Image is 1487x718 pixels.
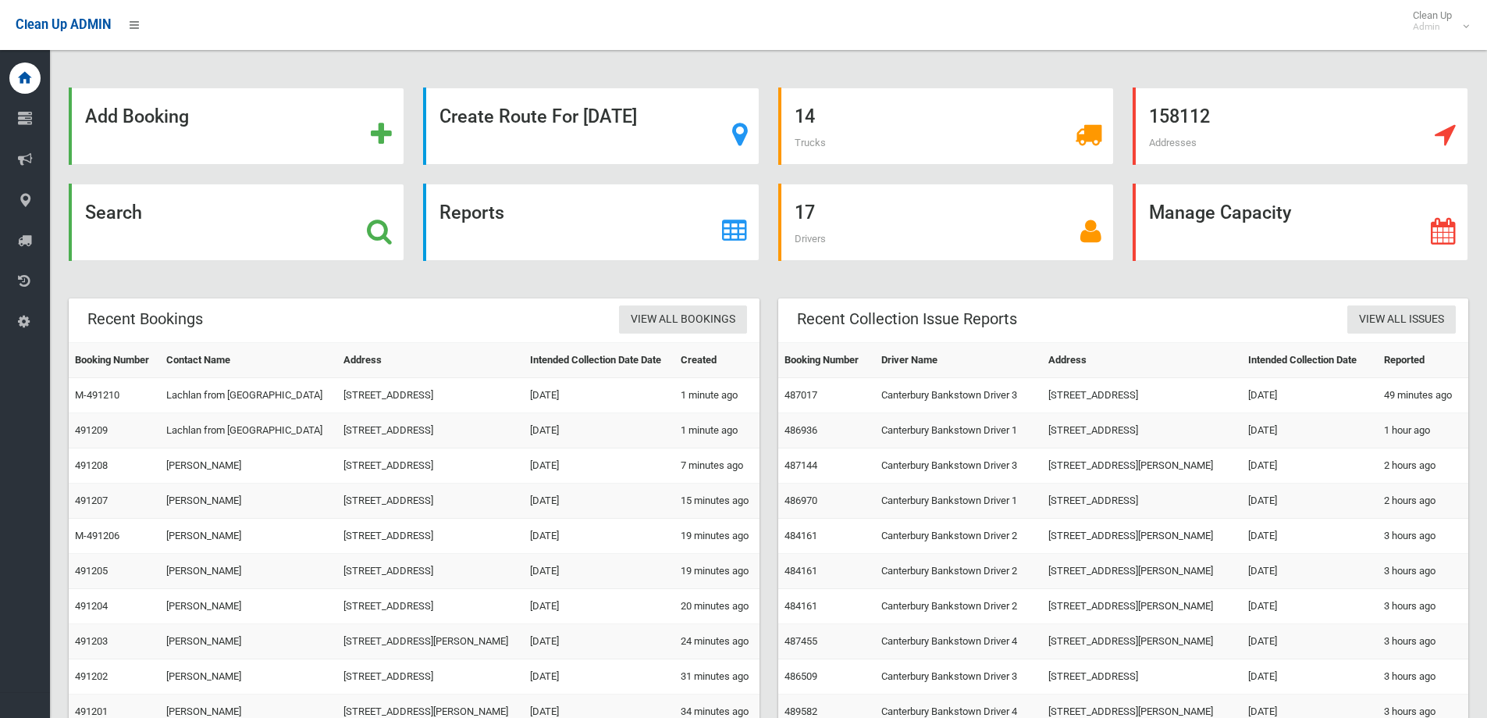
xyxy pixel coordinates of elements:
[875,378,1042,413] td: Canterbury Bankstown Driver 3
[337,554,524,589] td: [STREET_ADDRESS]
[160,519,337,554] td: [PERSON_NAME]
[1042,343,1241,378] th: Address
[1405,9,1467,33] span: Clean Up
[75,530,119,541] a: M-491206
[1133,88,1468,165] a: 158112 Addresses
[1242,484,1378,519] td: [DATE]
[1149,105,1210,127] strong: 158112
[1042,624,1241,659] td: [STREET_ADDRESS][PERSON_NAME]
[524,624,675,659] td: [DATE]
[674,519,759,554] td: 19 minutes ago
[69,184,404,261] a: Search
[1042,519,1241,554] td: [STREET_ADDRESS][PERSON_NAME]
[875,659,1042,695] td: Canterbury Bankstown Driver 3
[1149,137,1197,148] span: Addresses
[1378,484,1468,519] td: 2 hours ago
[1042,448,1241,484] td: [STREET_ADDRESS][PERSON_NAME]
[75,565,108,577] a: 491205
[1378,519,1468,554] td: 3 hours ago
[784,389,817,401] a: 487017
[1242,659,1378,695] td: [DATE]
[674,343,759,378] th: Created
[778,88,1114,165] a: 14 Trucks
[1378,378,1468,413] td: 49 minutes ago
[524,343,675,378] th: Intended Collection Date Date
[85,105,189,127] strong: Add Booking
[1042,378,1241,413] td: [STREET_ADDRESS]
[875,519,1042,554] td: Canterbury Bankstown Driver 2
[75,670,108,682] a: 491202
[160,659,337,695] td: [PERSON_NAME]
[524,659,675,695] td: [DATE]
[784,459,817,471] a: 487144
[1378,659,1468,695] td: 3 hours ago
[160,343,337,378] th: Contact Name
[524,589,675,624] td: [DATE]
[674,659,759,695] td: 31 minutes ago
[75,389,119,401] a: M-491210
[1242,448,1378,484] td: [DATE]
[674,624,759,659] td: 24 minutes ago
[160,484,337,519] td: [PERSON_NAME]
[160,448,337,484] td: [PERSON_NAME]
[674,589,759,624] td: 20 minutes ago
[85,202,142,223] strong: Search
[1242,413,1378,448] td: [DATE]
[160,624,337,659] td: [PERSON_NAME]
[75,424,108,436] a: 491209
[524,378,675,413] td: [DATE]
[1242,378,1378,413] td: [DATE]
[423,184,759,261] a: Reports
[784,530,817,541] a: 484161
[875,484,1042,519] td: Canterbury Bankstown Driver 1
[524,519,675,554] td: [DATE]
[160,589,337,624] td: [PERSON_NAME]
[337,343,524,378] th: Address
[1347,305,1456,334] a: View All Issues
[875,554,1042,589] td: Canterbury Bankstown Driver 2
[1042,413,1241,448] td: [STREET_ADDRESS]
[674,448,759,484] td: 7 minutes ago
[778,184,1114,261] a: 17 Drivers
[337,413,524,448] td: [STREET_ADDRESS]
[875,624,1042,659] td: Canterbury Bankstown Driver 4
[784,705,817,717] a: 489582
[795,233,826,245] span: Drivers
[1378,589,1468,624] td: 3 hours ago
[524,484,675,519] td: [DATE]
[1378,413,1468,448] td: 1 hour ago
[423,88,759,165] a: Create Route For [DATE]
[778,304,1036,334] header: Recent Collection Issue Reports
[160,378,337,413] td: Lachlan from [GEOGRAPHIC_DATA]
[795,137,826,148] span: Trucks
[75,495,108,506] a: 491207
[337,659,524,695] td: [STREET_ADDRESS]
[337,589,524,624] td: [STREET_ADDRESS]
[337,484,524,519] td: [STREET_ADDRESS]
[75,635,108,647] a: 491203
[778,343,876,378] th: Booking Number
[337,448,524,484] td: [STREET_ADDRESS]
[619,305,747,334] a: View All Bookings
[69,343,160,378] th: Booking Number
[1042,484,1241,519] td: [STREET_ADDRESS]
[795,202,815,223] strong: 17
[875,448,1042,484] td: Canterbury Bankstown Driver 3
[875,589,1042,624] td: Canterbury Bankstown Driver 2
[337,624,524,659] td: [STREET_ADDRESS][PERSON_NAME]
[1242,589,1378,624] td: [DATE]
[16,17,111,32] span: Clean Up ADMIN
[337,519,524,554] td: [STREET_ADDRESS]
[795,105,815,127] strong: 14
[784,670,817,682] a: 486509
[784,600,817,612] a: 484161
[69,304,222,334] header: Recent Bookings
[524,554,675,589] td: [DATE]
[337,378,524,413] td: [STREET_ADDRESS]
[75,705,108,717] a: 491201
[1149,202,1291,223] strong: Manage Capacity
[1242,343,1378,378] th: Intended Collection Date
[1042,659,1241,695] td: [STREET_ADDRESS]
[1378,554,1468,589] td: 3 hours ago
[160,554,337,589] td: [PERSON_NAME]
